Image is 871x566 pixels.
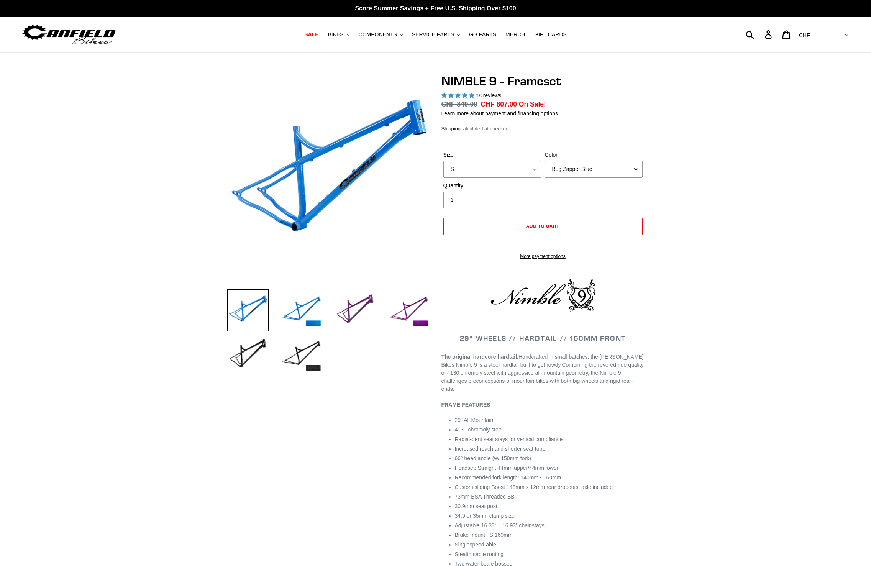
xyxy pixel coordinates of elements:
[519,99,546,109] span: On Sale!
[441,354,644,368] span: Handcrafted in small batches, the [PERSON_NAME] Bikes Nimble 9 is a steel hardtail built to get r...
[304,31,318,38] span: SALE
[441,100,477,108] s: CHF 849.00
[443,253,643,260] a: More payment options
[455,494,515,500] span: 73mm BSA Threaded BB
[505,31,525,38] span: MERCH
[227,289,269,331] img: Load image into Gallery viewer, NIMBLE 9 - Frameset
[441,362,644,392] span: Combining the revered ride quality of 4130 chromoly steel with aggressive all-mountain geometry, ...
[455,417,494,423] span: 29″ All Mountain
[441,110,558,116] a: Learn more about payment and financing options
[443,182,541,190] label: Quantity
[441,125,645,133] div: calculated at checkout.
[465,30,500,40] a: GG PARTS
[21,23,117,47] img: Canfield Bikes
[228,75,428,276] img: NIMBLE 9 - Frameset
[441,354,518,360] strong: The original hardcore hardtail.
[502,30,529,40] a: MERCH
[441,402,490,408] b: FRAME FEATURES
[455,522,545,528] span: Adjustable 16.33“ – 16.93” chainstays
[455,436,563,442] span: Radial-bent seat stays for vertical compliance
[280,334,323,376] img: Load image into Gallery viewer, NIMBLE 9 - Frameset
[534,31,567,38] span: GIFT CARDS
[455,465,559,471] span: Headset: Straight 44mm upper/44mm lower
[526,223,559,229] span: Add to cart
[455,427,503,433] span: 4130 chromoly steel
[455,551,504,557] span: Stealth cable routing
[455,513,515,519] span: 34.9 or 35mm clamp size
[455,474,561,481] span: Recommended fork length: 140mm - 160mm
[355,30,407,40] button: COMPONENTS
[481,100,517,108] span: CHF 807.00
[359,31,397,38] span: COMPONENTS
[455,531,645,539] li: Brake mount: IS 160mm
[324,30,353,40] button: BIKES
[455,484,613,490] span: Custom sliding Boost 148mm x 12mm rear dropouts, axle included
[455,541,496,548] span: Singlespeed-able
[441,74,645,89] h1: NIMBLE 9 - Frameset
[455,455,531,461] span: 66° head angle (w/ 150mm fork)
[412,31,454,38] span: SERVICE PARTS
[328,31,343,38] span: BIKES
[545,151,643,159] label: Color
[280,289,323,331] img: Load image into Gallery viewer, NIMBLE 9 - Frameset
[441,92,476,98] span: 4.89 stars
[469,31,496,38] span: GG PARTS
[455,503,497,509] span: 30.9mm seat post
[227,334,269,376] img: Load image into Gallery viewer, NIMBLE 9 - Frameset
[443,218,643,235] button: Add to cart
[455,446,546,452] span: Increased reach and shorter seat tube
[441,126,461,132] a: Shipping
[300,30,322,40] a: SALE
[408,30,464,40] button: SERVICE PARTS
[750,26,769,43] input: Search
[460,334,626,343] span: 29" WHEELS // HARDTAIL // 150MM FRONT
[388,289,430,331] img: Load image into Gallery viewer, NIMBLE 9 - Frameset
[334,289,376,331] img: Load image into Gallery viewer, NIMBLE 9 - Frameset
[476,92,501,98] span: 18 reviews
[443,151,541,159] label: Size
[530,30,571,40] a: GIFT CARDS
